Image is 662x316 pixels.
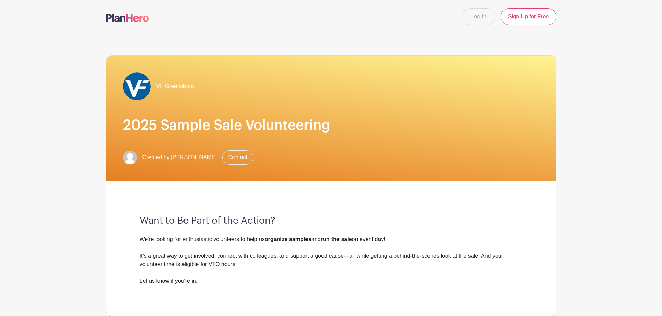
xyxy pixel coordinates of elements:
[140,277,523,293] div: Let us know if you're in.
[501,8,556,25] a: Sign Up for Free
[321,236,352,242] strong: run the sale
[140,235,523,277] div: We're looking for enthusiastic volunteers to help us and on event day! It’s a great way to get in...
[106,14,149,22] img: logo-507f7623f17ff9eddc593b1ce0a138ce2505c220e1c5a4e2b4648c50719b7d32.svg
[222,150,253,165] a: Contact
[265,236,311,242] strong: organize samples
[123,72,151,100] img: VF_Icon_FullColor_CMYK-small.jpg
[123,151,137,164] img: default-ce2991bfa6775e67f084385cd625a349d9dcbb7a52a09fb2fda1e96e2d18dcdb.png
[123,117,539,134] h1: 2025 Sample Sale Volunteering
[142,153,217,162] span: Created by [PERSON_NAME]
[463,8,495,25] a: Log In
[140,215,523,227] h3: Want to Be Part of the Action?
[156,82,194,91] span: VF Greensboro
